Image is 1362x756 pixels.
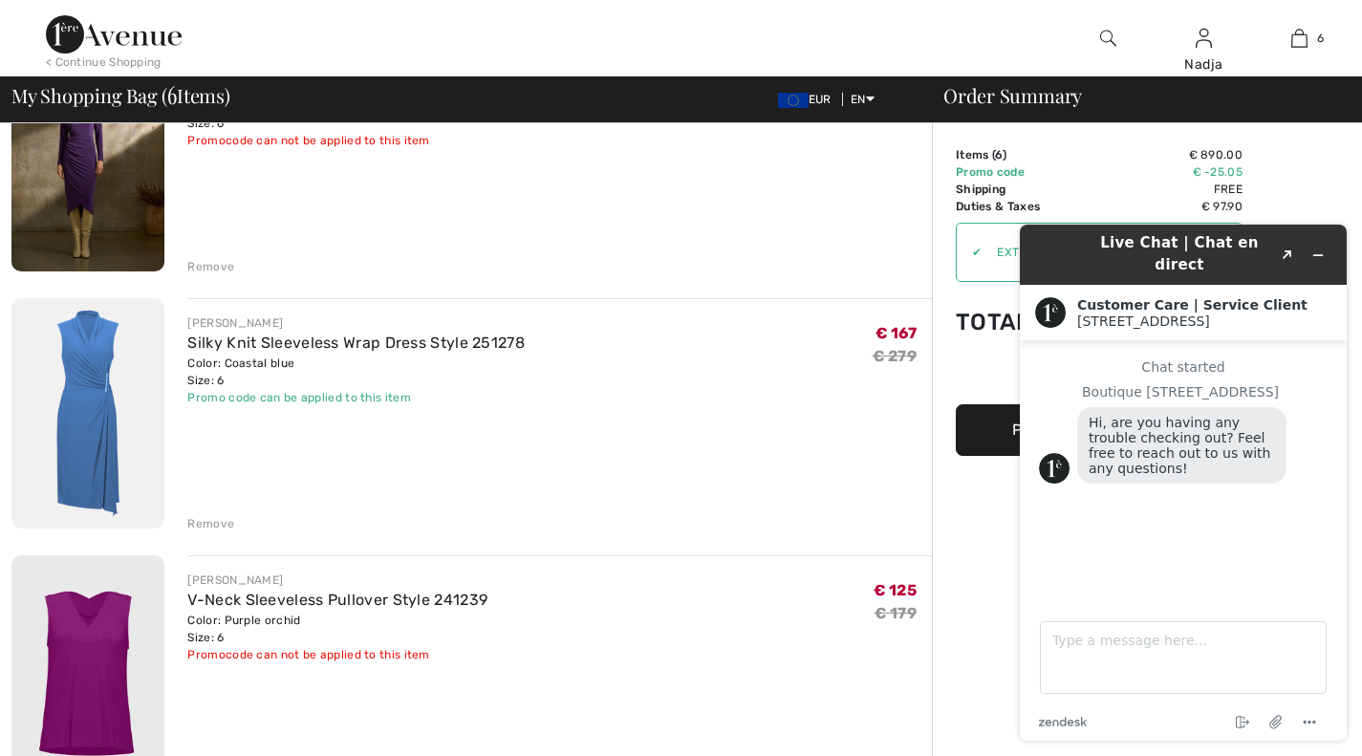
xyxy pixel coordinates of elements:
div: ✔ [957,244,982,261]
div: [PERSON_NAME] [187,314,525,332]
div: Promocode can not be applied to this item [187,646,487,663]
span: € 125 [874,581,918,599]
s: € 179 [875,604,918,622]
button: Proceed to Payment [956,404,1243,456]
td: Total [956,290,1085,355]
div: Promo code can be applied to this item [187,389,525,406]
iframe: Find more information here [1005,209,1362,756]
td: Shipping [956,181,1085,198]
span: 6 [1317,30,1324,47]
span: 6 [167,81,177,106]
a: V-Neck Sleeveless Pullover Style 241239 [187,591,487,609]
td: Duties & Taxes [956,198,1085,215]
img: search the website [1100,27,1116,50]
img: My Bag [1291,27,1308,50]
div: Remove [187,515,234,532]
span: Chat [42,13,81,31]
td: Items ( ) [956,146,1085,163]
a: 6 [1252,27,1346,50]
img: 1ère Avenue [46,15,182,54]
a: Sign In [1196,29,1212,47]
td: Promo code [956,163,1085,181]
iframe: PayPal [956,355,1243,398]
span: 6 [995,148,1003,162]
a: Silky Knit Sleeveless Wrap Dress Style 251278 [187,334,525,352]
s: € 279 [873,347,918,365]
span: € 167 [876,324,918,342]
div: [PERSON_NAME] [187,572,487,589]
div: < Continue Shopping [46,54,162,71]
div: Nadja [1157,54,1251,75]
img: Knee-length bodycon dress Style 243169 [11,41,164,271]
td: € 890.00 [1085,146,1243,163]
td: € 97.90 [1085,198,1243,215]
div: Order Summary [920,86,1351,105]
td: Free [1085,181,1243,198]
span: EUR [778,93,839,106]
div: Color: Purple orchid Size: 6 [187,612,487,646]
img: Silky Knit Sleeveless Wrap Dress Style 251278 [11,298,164,529]
input: Promo code [982,224,1178,281]
div: Color: Coastal blue Size: 6 [187,355,525,389]
span: EN [851,93,875,106]
div: Remove [187,258,234,275]
div: Promocode can not be applied to this item [187,132,495,149]
img: My Info [1196,27,1212,50]
img: Euro [778,93,809,108]
span: My Shopping Bag ( Items) [11,86,230,105]
td: € -25.05 [1085,163,1243,181]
